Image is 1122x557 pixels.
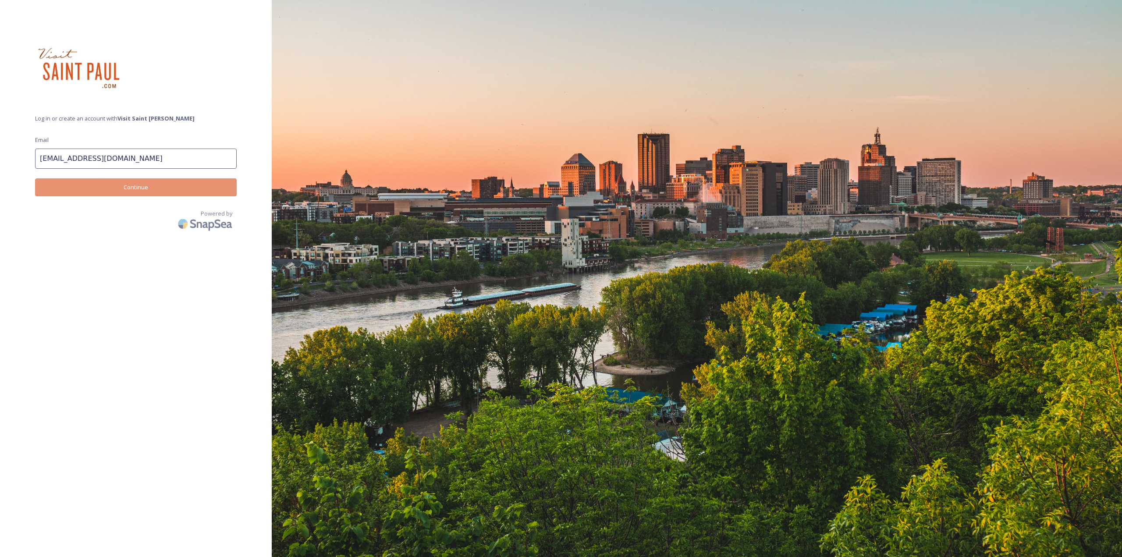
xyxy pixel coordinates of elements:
[35,149,237,169] input: john.doe@snapsea.io
[201,209,232,218] span: Powered by
[35,136,49,144] span: Email
[117,114,195,122] strong: Visit Saint [PERSON_NAME]
[175,213,237,234] img: SnapSea Logo
[35,35,123,101] img: visit_sp.jpg
[35,178,237,196] button: Continue
[35,114,237,123] span: Log in or create an account with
